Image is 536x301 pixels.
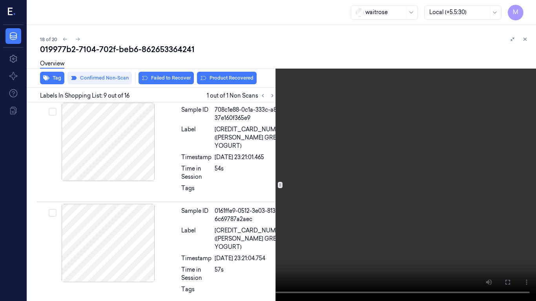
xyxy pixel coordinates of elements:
span: Labels In Shopping List: 9 out of 16 [40,92,129,100]
div: 0161ffe9-0512-3e03-813b-6c69787a2aec [215,207,288,223]
div: Tags [181,184,211,197]
button: Select row [49,209,57,217]
button: Tag [40,72,64,84]
span: [CREDIT_CARD_NUMBER] ([PERSON_NAME] GREEK YOGURT) [215,227,288,251]
div: 019977b2-7104-702f-beb6-862653364241 [40,44,530,55]
button: Confirmed Non-Scan [67,72,132,84]
a: Overview [40,60,64,69]
div: 54s [215,165,288,181]
div: Label [181,227,211,251]
button: Failed to Recover [139,72,194,84]
button: Select row [49,108,57,116]
div: Label [181,125,211,150]
div: Sample ID [181,207,211,223]
button: Product Recovered [197,72,257,84]
div: Sample ID [181,106,211,122]
div: Tags [181,285,211,298]
div: [DATE] 23:21:04.754 [215,254,288,263]
div: Timestamp [181,254,211,263]
span: 18 of 20 [40,36,57,43]
div: Time in Session [181,165,211,181]
span: [CREDIT_CARD_NUMBER] ([PERSON_NAME] GREEK YOGURT) [215,125,288,150]
button: M [508,5,523,20]
div: Time in Session [181,266,211,282]
div: 708c1e88-0c1a-333c-a8e6-37e160f365e9 [215,106,288,122]
div: [DATE] 23:21:01.465 [215,153,288,161]
div: 57s [215,266,288,282]
span: 1 out of 1 Non Scans [207,91,277,100]
div: Timestamp [181,153,211,161]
